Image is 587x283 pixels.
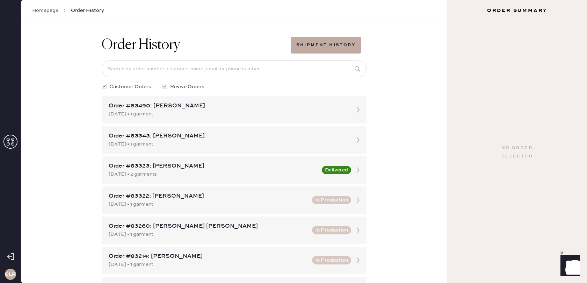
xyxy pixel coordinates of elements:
[501,144,533,161] div: No order selected
[109,102,347,110] div: Order #83490: [PERSON_NAME]
[554,252,584,282] iframe: Front Chat
[312,196,351,204] button: In Production
[109,83,151,91] span: Customer Orders
[5,272,16,277] h3: CLR
[109,200,308,208] div: [DATE] • 1 garment
[109,140,347,148] div: [DATE] • 1 garment
[447,7,587,14] h3: Order Summary
[109,132,347,140] div: Order #83343: [PERSON_NAME]
[170,83,204,91] span: Revive Orders
[291,37,361,54] button: Shipment History
[109,222,308,231] div: Order #83260: [PERSON_NAME] [PERSON_NAME]
[102,61,367,77] input: Search by order number, customer name, email or phone number
[109,162,318,170] div: Order #83323: [PERSON_NAME]
[102,37,180,54] h1: Order History
[32,7,58,14] a: Homepage
[109,261,308,268] div: [DATE] • 1 garment
[109,252,308,261] div: Order #83214: [PERSON_NAME]
[109,231,308,238] div: [DATE] • 1 garment
[312,256,351,264] button: In Production
[109,110,347,118] div: [DATE] • 1 garment
[109,170,318,178] div: [DATE] • 2 garments
[71,7,104,14] span: Order History
[322,166,351,174] button: Delivered
[312,226,351,234] button: In Production
[109,192,308,200] div: Order #83322: [PERSON_NAME]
